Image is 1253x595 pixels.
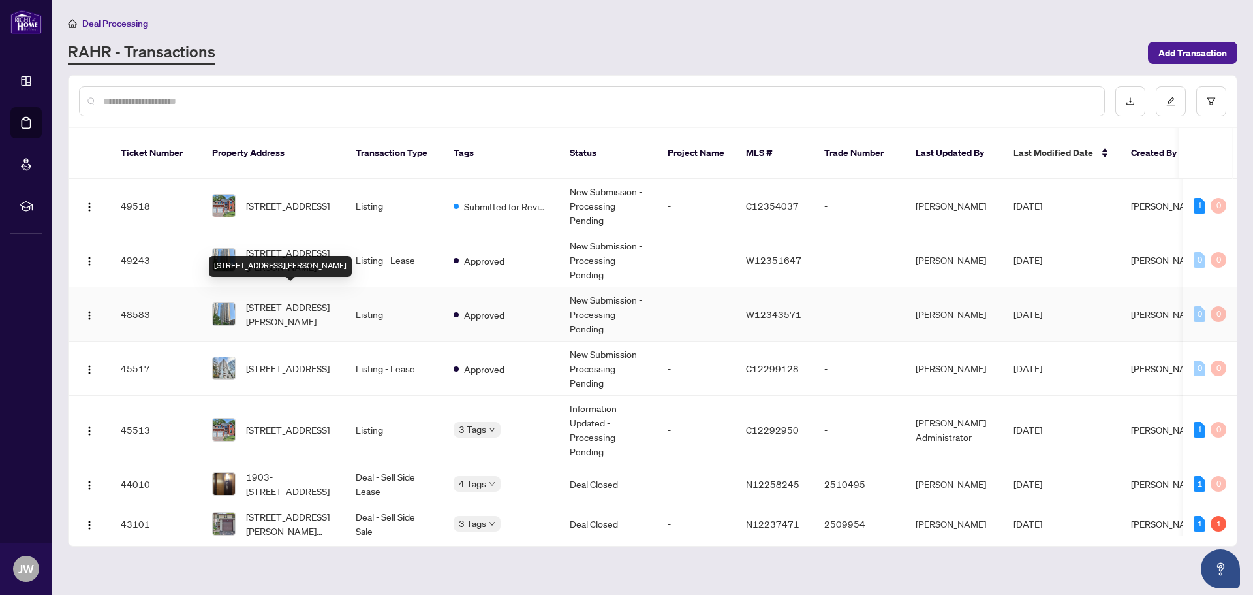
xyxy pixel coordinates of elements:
span: [PERSON_NAME] [1131,362,1201,374]
td: Deal - Sell Side Lease [345,464,443,504]
div: 0 [1211,252,1226,268]
button: Logo [79,358,100,379]
span: [PERSON_NAME] [1131,424,1201,436]
span: [PERSON_NAME] [1131,308,1201,320]
span: [STREET_ADDRESS][PERSON_NAME][PERSON_NAME] [246,509,335,538]
img: thumbnail-img [213,473,235,495]
td: [PERSON_NAME] [905,233,1003,287]
td: [PERSON_NAME] [905,464,1003,504]
th: Trade Number [814,128,905,179]
div: 0 [1194,306,1205,322]
button: Logo [79,304,100,325]
th: Transaction Type [345,128,443,179]
div: [STREET_ADDRESS][PERSON_NAME] [209,256,352,277]
span: filter [1207,97,1216,106]
td: 48583 [110,287,202,342]
div: 0 [1211,198,1226,214]
button: download [1115,86,1145,116]
th: Property Address [202,128,345,179]
span: [DATE] [1013,518,1042,530]
td: - [814,179,905,233]
span: Add Transaction [1158,42,1227,63]
img: Logo [84,520,95,530]
td: Deal Closed [559,504,657,544]
td: 49518 [110,179,202,233]
span: [PERSON_NAME] [1131,518,1201,530]
span: [DATE] [1013,254,1042,266]
span: [PERSON_NAME] [1131,200,1201,212]
td: New Submission - Processing Pending [559,287,657,342]
td: Listing [345,287,443,342]
td: 45517 [110,342,202,396]
th: Last Modified Date [1003,128,1121,179]
span: JW [18,560,34,578]
div: 0 [1211,476,1226,492]
div: 1 [1194,516,1205,532]
img: Logo [84,364,95,375]
span: [STREET_ADDRESS][PERSON_NAME] [246,300,335,329]
td: - [814,342,905,396]
span: N12237471 [746,518,799,530]
button: Logo [79,249,100,270]
td: Listing [345,179,443,233]
td: - [657,504,735,544]
span: Approved [464,308,504,322]
td: [PERSON_NAME] [905,504,1003,544]
span: edit [1166,97,1175,106]
th: MLS # [735,128,814,179]
td: 2509954 [814,504,905,544]
td: Deal Closed [559,464,657,504]
div: 0 [1194,361,1205,376]
span: [STREET_ADDRESS] [246,361,330,376]
td: [PERSON_NAME] Administrator [905,396,1003,464]
td: Information Updated - Processing Pending [559,396,657,464]
img: thumbnail-img [213,513,235,535]
img: Logo [84,480,95,490]
span: [PERSON_NAME] [1131,254,1201,266]
span: Approved [464,253,504,268]
span: 1903-[STREET_ADDRESS] [246,470,335,498]
span: 4 Tags [459,476,486,491]
span: [DATE] [1013,362,1042,374]
td: Listing - Lease [345,342,443,396]
img: thumbnail-img [213,357,235,379]
div: 1 [1194,422,1205,438]
button: Logo [79,474,100,494]
img: Logo [84,426,95,436]
td: - [657,396,735,464]
span: home [68,19,77,28]
td: [PERSON_NAME] [905,342,1003,396]
td: 43101 [110,504,202,544]
div: 0 [1211,422,1226,438]
th: Created By [1121,128,1199,179]
td: 44010 [110,464,202,504]
button: Open asap [1201,549,1240,588]
span: [DATE] [1013,308,1042,320]
td: [PERSON_NAME] [905,179,1003,233]
th: Status [559,128,657,179]
th: Project Name [657,128,735,179]
img: Logo [84,256,95,266]
button: Logo [79,195,100,216]
td: - [657,342,735,396]
td: New Submission - Processing Pending [559,179,657,233]
span: Approved [464,362,504,376]
td: - [814,233,905,287]
td: Deal - Sell Side Sale [345,504,443,544]
img: thumbnail-img [213,195,235,217]
img: thumbnail-img [213,249,235,271]
td: - [657,287,735,342]
span: Deal Processing [82,18,148,29]
td: 45513 [110,396,202,464]
span: [DATE] [1013,200,1042,212]
div: 1 [1194,198,1205,214]
span: [DATE] [1013,478,1042,490]
span: down [489,426,495,433]
span: down [489,521,495,527]
span: W12343571 [746,308,801,320]
td: - [814,287,905,342]
td: - [657,179,735,233]
span: C12299128 [746,362,799,374]
span: [STREET_ADDRESS][PERSON_NAME] [246,246,335,274]
td: [PERSON_NAME] [905,287,1003,342]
